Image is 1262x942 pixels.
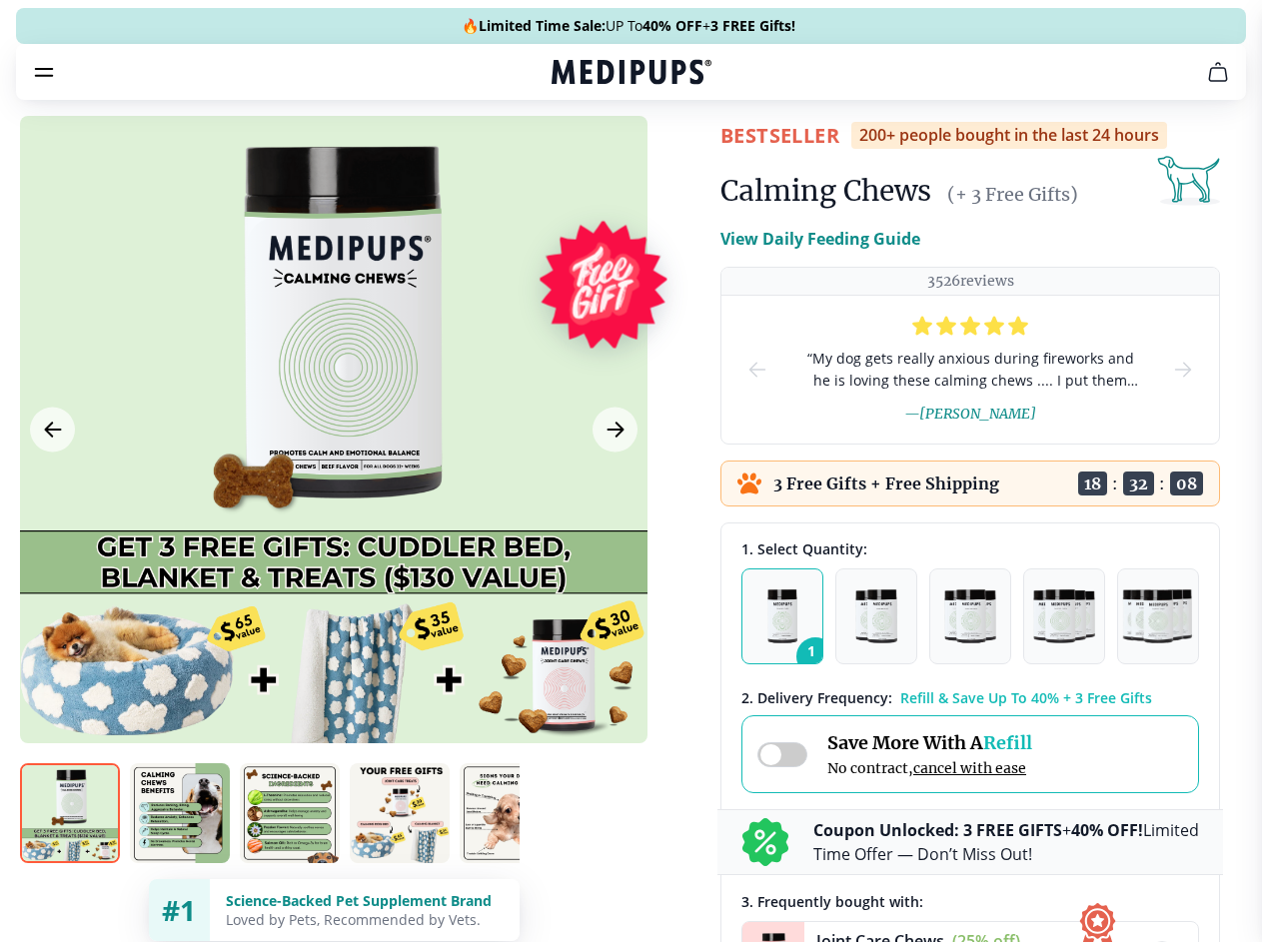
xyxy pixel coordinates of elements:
[462,16,795,36] span: 🔥 UP To +
[904,405,1036,423] span: — [PERSON_NAME]
[1078,471,1107,495] span: 18
[1122,589,1194,643] img: Pack of 5 - Natural Dog Supplements
[1159,473,1165,493] span: :
[851,122,1167,149] div: 200+ people bought in the last 24 hours
[162,891,196,929] span: #1
[741,892,923,911] span: 3 . Frequently bought with:
[20,763,120,863] img: Calming Chews | Natural Dog Supplements
[827,759,1032,777] span: No contract,
[796,637,834,675] span: 1
[720,173,931,209] h1: Calming Chews
[1071,819,1143,841] b: 40% OFF!
[1171,296,1195,444] button: next-slide
[130,763,230,863] img: Calming Chews | Natural Dog Supplements
[720,227,920,251] p: View Daily Feeding Guide
[1112,473,1118,493] span: :
[741,568,823,664] button: 1
[552,57,711,91] a: Medipups
[900,688,1152,707] span: Refill & Save Up To 40% + 3 Free Gifts
[947,183,1078,206] span: (+ 3 Free Gifts)
[1194,48,1242,96] button: cart
[350,763,450,863] img: Calming Chews | Natural Dog Supplements
[741,688,892,707] span: 2 . Delivery Frequency:
[913,759,1026,777] span: cancel with ease
[1033,589,1094,643] img: Pack of 4 - Natural Dog Supplements
[944,589,996,643] img: Pack of 3 - Natural Dog Supplements
[1170,471,1203,495] span: 08
[593,408,637,453] button: Next Image
[1123,471,1154,495] span: 32
[813,819,1062,841] b: Coupon Unlocked: 3 FREE GIFTS
[767,589,798,643] img: Pack of 1 - Natural Dog Supplements
[460,763,560,863] img: Calming Chews | Natural Dog Supplements
[240,763,340,863] img: Calming Chews | Natural Dog Supplements
[720,122,839,149] span: BestSeller
[226,891,504,910] div: Science-Backed Pet Supplement Brand
[226,910,504,929] div: Loved by Pets, Recommended by Vets.
[855,589,897,643] img: Pack of 2 - Natural Dog Supplements
[30,408,75,453] button: Previous Image
[827,731,1032,754] span: Save More With A
[983,731,1032,754] span: Refill
[927,272,1014,291] p: 3526 reviews
[773,473,999,493] p: 3 Free Gifts + Free Shipping
[745,296,769,444] button: prev-slide
[801,348,1139,392] span: “ My dog gets really anxious during fireworks and he is loving these calming chews .... I put the...
[32,60,56,84] button: burger-menu
[741,539,1199,558] div: 1. Select Quantity:
[813,818,1199,866] p: + Limited Time Offer — Don’t Miss Out!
